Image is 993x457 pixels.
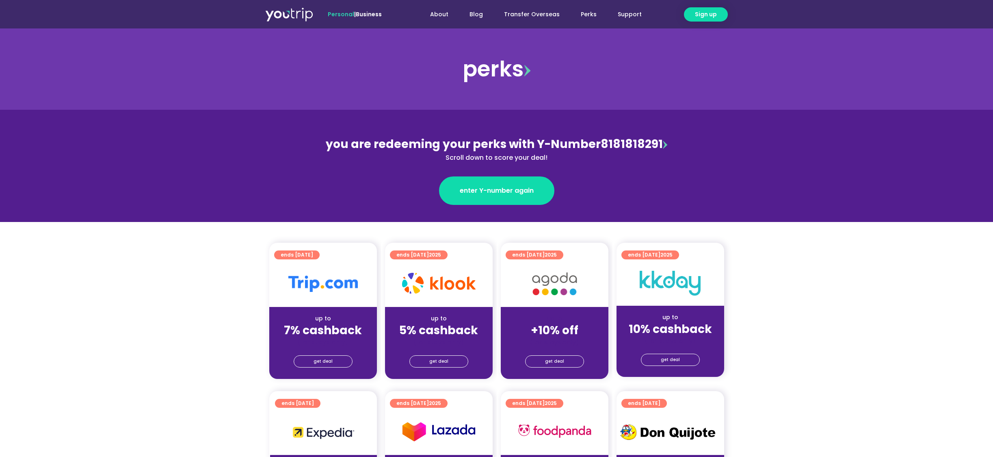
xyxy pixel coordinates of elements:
a: get deal [409,355,468,368]
span: 2025 [545,251,557,258]
a: get deal [294,355,353,368]
a: Business [356,10,382,18]
a: get deal [525,355,584,368]
span: up to [547,314,562,322]
div: up to [276,314,370,323]
span: get deal [429,356,448,367]
a: enter Y-number again [439,176,554,205]
span: 2025 [429,400,441,407]
div: up to [623,313,718,322]
div: (for stays only) [392,338,486,346]
span: enter Y-number again [460,186,534,196]
a: ends [DATE]2025 [506,250,563,259]
span: ends [DATE] [281,399,314,408]
strong: 7% cashback [284,322,362,338]
a: get deal [641,354,700,366]
a: Perks [570,7,607,22]
a: About [420,7,459,22]
a: ends [DATE] [274,250,320,259]
span: ends [DATE] [628,399,660,408]
div: Scroll down to score your deal! [320,153,673,163]
div: (for stays only) [276,338,370,346]
span: | [328,10,382,18]
span: you are redeeming your perks with Y-Number [326,136,601,152]
span: ends [DATE] [396,399,441,408]
div: (for stays only) [507,338,602,346]
div: 8181818291 [320,136,673,163]
span: ends [DATE] [396,250,441,259]
span: ends [DATE] [512,399,557,408]
span: ends [DATE] [281,250,313,259]
span: ends [DATE] [512,250,557,259]
span: 2025 [545,400,557,407]
a: ends [DATE] [275,399,320,408]
strong: 10% cashback [629,321,712,337]
a: ends [DATE]2025 [506,399,563,408]
a: ends [DATE] [621,399,667,408]
a: Blog [459,7,493,22]
a: ends [DATE]2025 [390,250,448,259]
span: get deal [661,354,680,366]
strong: +10% off [531,322,578,338]
a: Transfer Overseas [493,7,570,22]
a: Sign up [684,7,728,22]
span: 2025 [660,251,673,258]
span: Sign up [695,10,717,19]
a: ends [DATE]2025 [621,250,679,259]
div: up to [392,314,486,323]
div: (for stays only) [623,337,718,345]
span: 2025 [429,251,441,258]
span: get deal [314,356,333,367]
span: get deal [545,356,564,367]
strong: 5% cashback [399,322,478,338]
a: ends [DATE]2025 [390,399,448,408]
span: Personal [328,10,354,18]
nav: Menu [404,7,652,22]
a: Support [607,7,652,22]
span: ends [DATE] [628,250,673,259]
